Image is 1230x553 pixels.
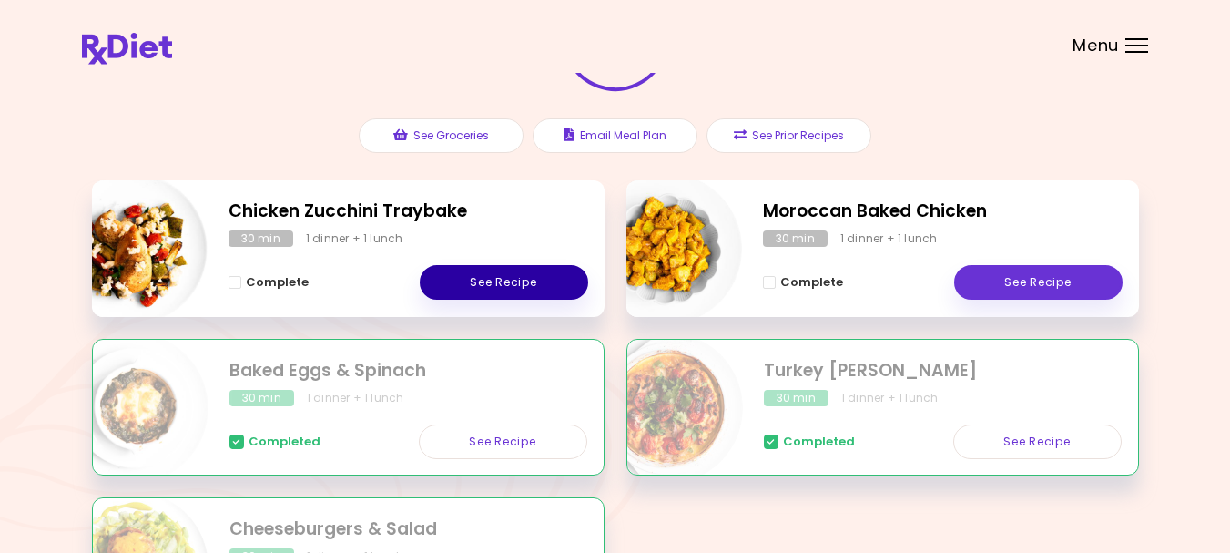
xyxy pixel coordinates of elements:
button: See Groceries [359,118,524,153]
span: Completed [249,435,320,449]
a: See Recipe - Chicken Zucchini Traybake [420,265,588,300]
span: Completed [783,435,855,449]
a: See Recipe - Turkey Tomato Casserole [953,425,1122,459]
a: See Recipe - Baked Eggs & Spinach [419,425,587,459]
span: Complete [246,275,309,290]
div: 1 dinner + 1 lunch [841,390,939,406]
img: Info - Baked Eggs & Spinach [57,333,208,484]
button: Email Meal Plan [533,118,697,153]
h2: Turkey Tomato Casserole [764,358,1122,384]
img: Info - Chicken Zucchini Traybake [56,173,208,324]
div: 1 dinner + 1 lunch [307,390,404,406]
div: 30 min [229,390,294,406]
img: Info - Moroccan Baked Chicken [591,173,742,324]
h2: Baked Eggs & Spinach [229,358,587,384]
span: Menu [1072,37,1119,54]
button: Complete - Chicken Zucchini Traybake [229,271,309,293]
div: 30 min [764,390,828,406]
a: See Recipe - Moroccan Baked Chicken [954,265,1123,300]
h2: Cheeseburgers & Salad [229,517,587,543]
div: 1 dinner + 1 lunch [306,230,403,247]
div: 30 min [763,230,828,247]
button: See Prior Recipes [706,118,871,153]
h2: Moroccan Baked Chicken [763,199,1123,225]
img: RxDiet [82,33,172,65]
div: 1 dinner + 1 lunch [840,230,938,247]
div: 30 min [229,230,293,247]
span: Complete [780,275,843,290]
button: Complete - Moroccan Baked Chicken [763,271,843,293]
h2: Chicken Zucchini Traybake [229,199,588,225]
img: Info - Turkey Tomato Casserole [592,333,743,484]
